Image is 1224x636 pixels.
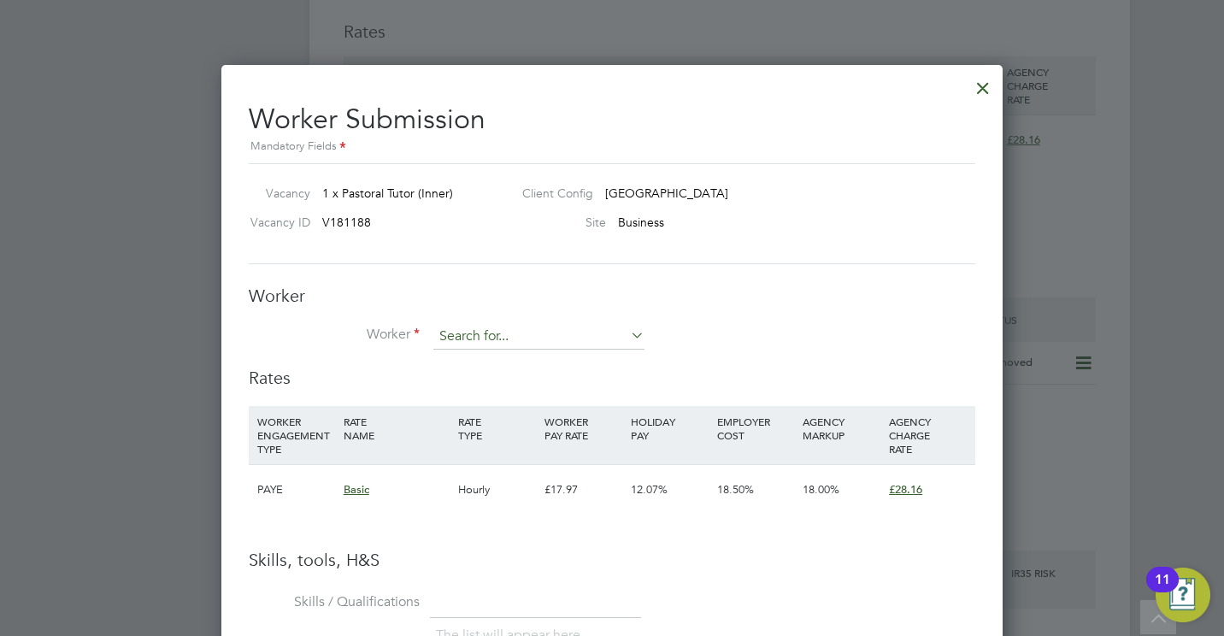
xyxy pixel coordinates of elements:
[249,326,420,344] label: Worker
[1156,568,1210,622] button: Open Resource Center, 11 new notifications
[540,406,627,450] div: WORKER PAY RATE
[253,406,339,464] div: WORKER ENGAGEMENT TYPE
[540,465,627,515] div: £17.97
[249,138,975,156] div: Mandatory Fields
[249,367,975,389] h3: Rates
[627,406,713,450] div: HOLIDAY PAY
[509,185,593,201] label: Client Config
[322,185,453,201] span: 1 x Pastoral Tutor (Inner)
[605,185,728,201] span: [GEOGRAPHIC_DATA]
[798,406,885,450] div: AGENCY MARKUP
[322,215,371,230] span: V181188
[454,406,540,450] div: RATE TYPE
[618,215,664,230] span: Business
[885,406,971,464] div: AGENCY CHARGE RATE
[454,465,540,515] div: Hourly
[249,89,975,156] h2: Worker Submission
[242,185,310,201] label: Vacancy
[1155,580,1170,602] div: 11
[339,406,454,450] div: RATE NAME
[803,482,839,497] span: 18.00%
[242,215,310,230] label: Vacancy ID
[253,465,339,515] div: PAYE
[509,215,606,230] label: Site
[433,324,644,350] input: Search for...
[249,549,975,571] h3: Skills, tools, H&S
[631,482,668,497] span: 12.07%
[889,482,922,497] span: £28.16
[249,593,420,611] label: Skills / Qualifications
[344,482,369,497] span: Basic
[713,406,799,450] div: EMPLOYER COST
[249,285,975,307] h3: Worker
[717,482,754,497] span: 18.50%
